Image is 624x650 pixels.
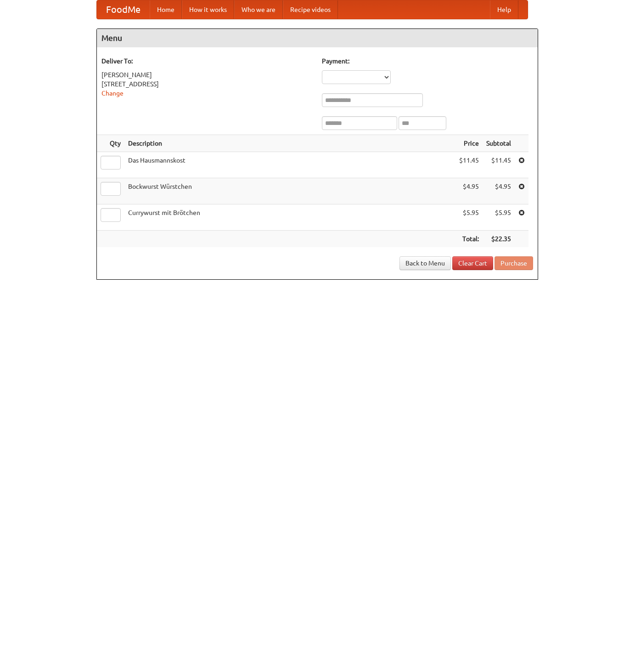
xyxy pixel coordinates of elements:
[455,135,483,152] th: Price
[124,204,455,231] td: Currywurst mit Brötchen
[483,204,515,231] td: $5.95
[483,231,515,248] th: $22.35
[101,57,313,66] h5: Deliver To:
[455,231,483,248] th: Total:
[283,0,338,19] a: Recipe videos
[483,152,515,178] td: $11.45
[483,135,515,152] th: Subtotal
[97,0,150,19] a: FoodMe
[495,256,533,270] button: Purchase
[124,152,455,178] td: Das Hausmannskost
[455,152,483,178] td: $11.45
[455,178,483,204] td: $4.95
[150,0,182,19] a: Home
[101,79,313,89] div: [STREET_ADDRESS]
[234,0,283,19] a: Who we are
[124,135,455,152] th: Description
[101,70,313,79] div: [PERSON_NAME]
[97,135,124,152] th: Qty
[483,178,515,204] td: $4.95
[124,178,455,204] td: Bockwurst Würstchen
[182,0,234,19] a: How it works
[490,0,518,19] a: Help
[322,57,533,66] h5: Payment:
[97,29,538,47] h4: Menu
[452,256,493,270] a: Clear Cart
[455,204,483,231] td: $5.95
[399,256,451,270] a: Back to Menu
[101,90,124,97] a: Change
